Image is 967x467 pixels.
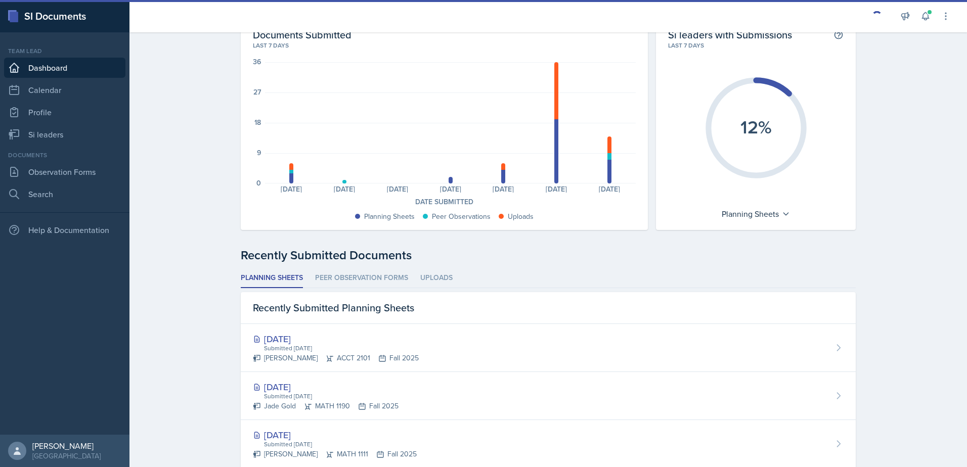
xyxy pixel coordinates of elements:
a: Calendar [4,80,125,100]
li: Planning Sheets [241,268,303,288]
a: Profile [4,102,125,122]
div: [PERSON_NAME] MATH 1111 Fall 2025 [253,449,417,459]
div: Recently Submitted Documents [241,246,856,264]
div: Jade Gold MATH 1190 Fall 2025 [253,401,399,411]
div: Submitted [DATE] [263,344,419,353]
div: Planning Sheets [364,211,415,222]
div: [DATE] [265,185,318,193]
div: 36 [253,58,261,65]
div: Last 7 days [253,41,636,50]
h2: Documents Submitted [253,28,636,41]
div: [DATE] [253,380,399,394]
a: Search [4,184,125,204]
div: [GEOGRAPHIC_DATA] [32,451,101,461]
text: 12% [740,114,772,140]
div: [DATE] [424,185,477,193]
div: [DATE] [318,185,371,193]
div: [PERSON_NAME] ACCT 2101 Fall 2025 [253,353,419,363]
div: [DATE] [583,185,636,193]
div: [DATE] [477,185,530,193]
div: Help & Documentation [4,220,125,240]
div: [DATE] [253,332,419,346]
div: Peer Observations [432,211,491,222]
div: Planning Sheets [717,206,795,222]
a: Si leaders [4,124,125,145]
div: Recently Submitted Planning Sheets [241,292,856,324]
div: Uploads [508,211,534,222]
div: Submitted [DATE] [263,440,417,449]
a: [DATE] Submitted [DATE] [PERSON_NAME]ACCT 2101Fall 2025 [241,324,856,372]
div: Team lead [4,46,125,56]
a: [DATE] Submitted [DATE] Jade GoldMATH 1190Fall 2025 [241,372,856,420]
div: Last 7 days [668,41,844,50]
div: [DATE] [371,185,424,193]
a: Dashboard [4,58,125,78]
div: 0 [256,179,261,186]
div: [PERSON_NAME] [32,441,101,451]
div: 9 [257,149,261,156]
div: 27 [253,88,261,96]
a: Observation Forms [4,162,125,182]
div: [DATE] [530,185,583,193]
h2: Si leaders with Submissions [668,28,792,41]
div: Date Submitted [253,197,636,207]
div: [DATE] [253,428,417,442]
li: Uploads [420,268,453,288]
div: Submitted [DATE] [263,392,399,401]
div: 18 [254,119,261,126]
li: Peer Observation Forms [315,268,408,288]
div: Documents [4,151,125,160]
